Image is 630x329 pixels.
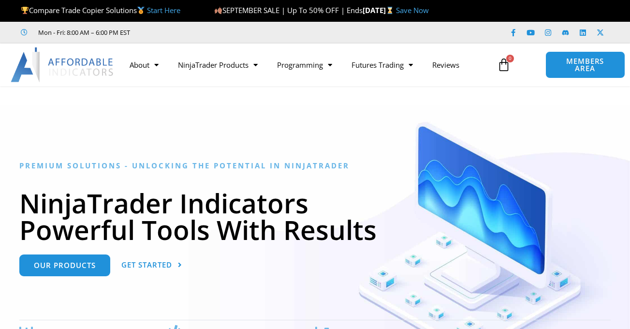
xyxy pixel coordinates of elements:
span: Get Started [121,261,172,269]
a: NinjaTrader Products [168,54,267,76]
img: 🥇 [137,7,145,14]
img: ⌛ [386,7,394,14]
a: Reviews [423,54,469,76]
a: About [120,54,168,76]
span: MEMBERS AREA [556,58,615,72]
img: LogoAI | Affordable Indicators – NinjaTrader [11,47,115,82]
strong: [DATE] [363,5,396,15]
a: Our Products [19,254,110,276]
img: 🍂 [215,7,222,14]
span: 0 [506,55,514,62]
a: Start Here [147,5,180,15]
a: Get Started [121,254,182,276]
img: 🏆 [21,7,29,14]
span: SEPTEMBER SALE | Up To 50% OFF | Ends [214,5,363,15]
h1: NinjaTrader Indicators Powerful Tools With Results [19,190,611,243]
a: MEMBERS AREA [545,51,625,78]
h6: Premium Solutions - Unlocking the Potential in NinjaTrader [19,161,611,170]
a: Programming [267,54,342,76]
span: Our Products [34,262,96,269]
a: 0 [483,51,525,79]
span: Mon - Fri: 8:00 AM – 6:00 PM EST [36,27,130,38]
iframe: Customer reviews powered by Trustpilot [144,28,289,37]
a: Save Now [396,5,429,15]
a: Futures Trading [342,54,423,76]
nav: Menu [120,54,492,76]
span: Compare Trade Copier Solutions [21,5,180,15]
